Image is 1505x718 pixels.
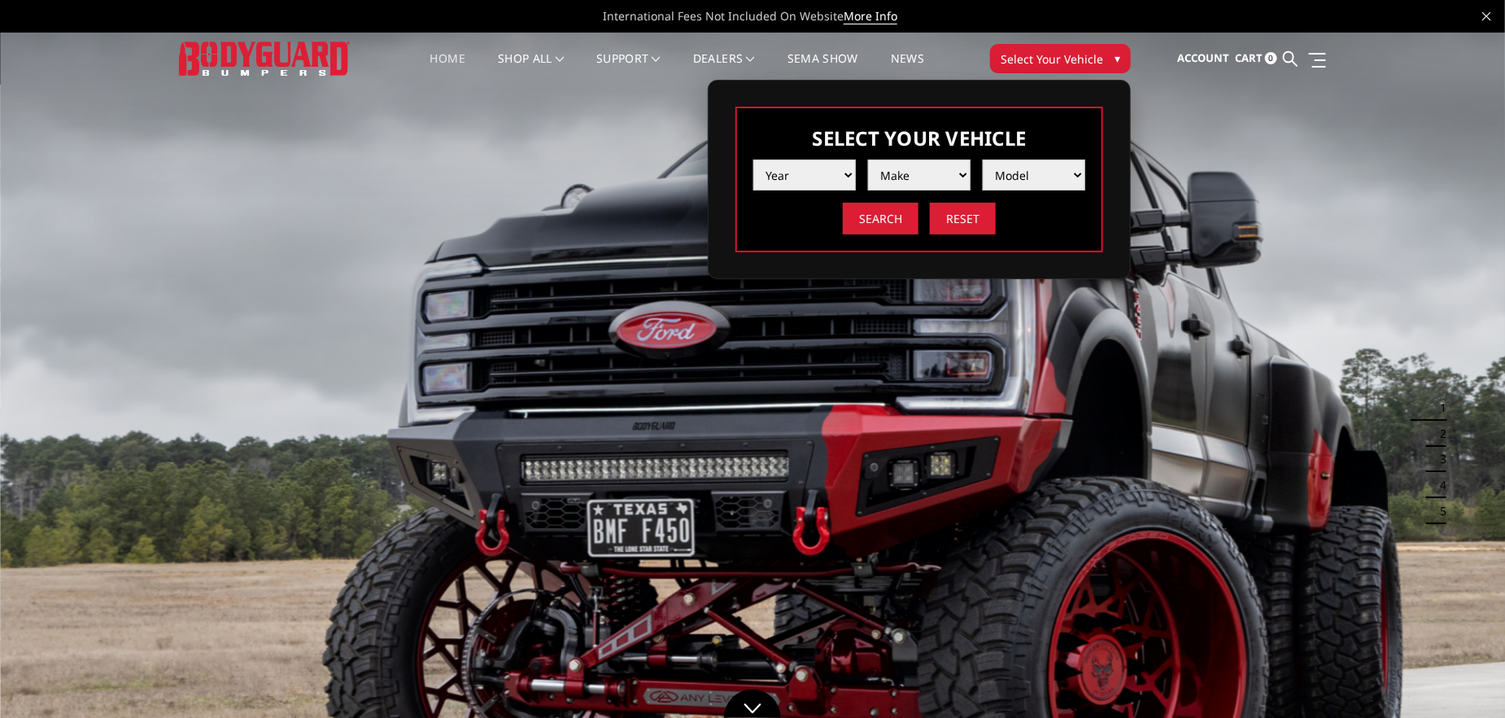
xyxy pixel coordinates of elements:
[868,160,971,190] select: Please select the value from list.
[753,125,1085,151] h3: Select Your Vehicle
[596,53,661,85] a: Support
[179,42,350,75] img: BODYGUARD BUMPERS
[724,690,781,718] a: Click to Down
[1430,447,1446,473] button: 3 of 5
[1001,50,1103,68] span: Select Your Vehicle
[430,53,465,85] a: Home
[1235,50,1263,65] span: Cart
[1177,50,1229,65] span: Account
[498,53,564,85] a: shop all
[990,44,1131,73] button: Select Your Vehicle
[753,160,856,190] select: Please select the value from list.
[843,203,918,234] input: Search
[1235,37,1277,81] a: Cart 0
[891,53,924,85] a: News
[693,53,755,85] a: Dealers
[1430,499,1446,525] button: 5 of 5
[1177,37,1229,81] a: Account
[1430,421,1446,447] button: 2 of 5
[1265,52,1277,64] span: 0
[844,8,897,24] a: More Info
[1424,640,1505,718] iframe: Chat Widget
[1115,50,1120,67] span: ▾
[1430,395,1446,421] button: 1 of 5
[930,203,996,234] input: Reset
[787,53,858,85] a: SEMA Show
[1430,473,1446,499] button: 4 of 5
